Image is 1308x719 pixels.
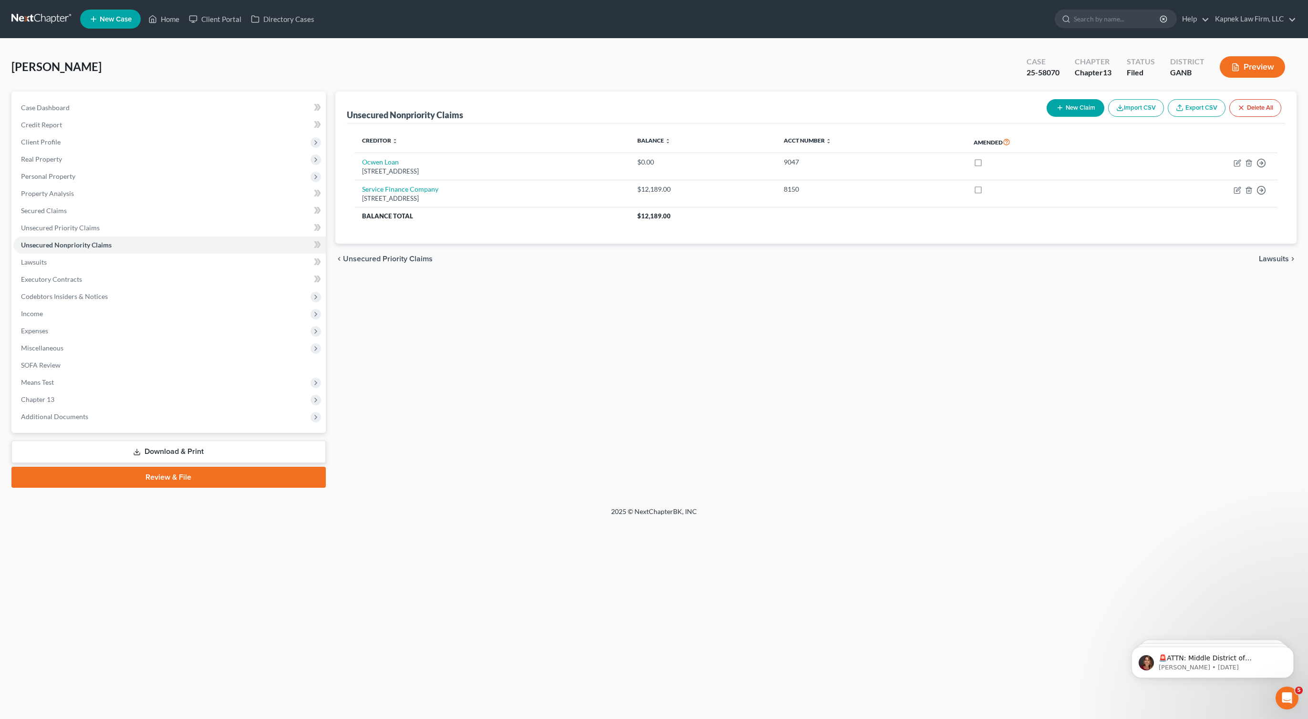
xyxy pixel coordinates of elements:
i: unfold_more [665,138,671,144]
span: Credit Report [21,121,62,129]
a: Credit Report [13,116,326,134]
th: Amended [966,131,1122,153]
div: [STREET_ADDRESS] [362,194,623,203]
div: 9047 [784,157,958,167]
a: Kapnek Law Firm, LLC [1210,10,1296,28]
a: SOFA Review [13,357,326,374]
button: chevron_left Unsecured Priority Claims [335,255,433,263]
a: Service Finance Company [362,185,438,193]
th: Balance Total [354,207,630,225]
span: Additional Documents [21,412,88,421]
i: chevron_left [335,255,343,263]
a: Unsecured Nonpriority Claims [13,236,326,254]
span: Chapter 13 [21,395,54,403]
div: 2025 © NextChapterBK, INC [382,507,926,524]
span: Unsecured Nonpriority Claims [21,241,112,249]
span: Lawsuits [1259,255,1289,263]
a: Help [1177,10,1209,28]
iframe: Intercom live chat [1276,687,1298,709]
iframe: Intercom notifications message [1117,627,1308,693]
span: [PERSON_NAME] [11,60,102,73]
div: District [1170,56,1204,67]
a: Case Dashboard [13,99,326,116]
button: Delete All [1229,99,1281,117]
a: Property Analysis [13,185,326,202]
div: Chapter [1075,67,1111,78]
div: [STREET_ADDRESS] [362,167,623,176]
button: Import CSV [1108,99,1164,117]
i: unfold_more [392,138,398,144]
i: unfold_more [826,138,831,144]
span: Income [21,309,43,318]
div: Chapter [1075,56,1111,67]
a: Home [144,10,184,28]
a: Creditor unfold_more [362,137,398,144]
button: Lawsuits chevron_right [1259,255,1297,263]
a: Review & File [11,467,326,488]
a: Export CSV [1168,99,1225,117]
a: Unsecured Priority Claims [13,219,326,236]
span: Secured Claims [21,206,67,215]
span: Client Profile [21,138,61,146]
a: Download & Print [11,441,326,463]
div: Case [1027,56,1059,67]
input: Search by name... [1074,10,1161,28]
button: New Claim [1047,99,1104,117]
span: Means Test [21,378,54,386]
div: 8150 [784,185,958,194]
span: Unsecured Priority Claims [21,224,100,232]
span: Property Analysis [21,189,74,197]
div: GANB [1170,67,1204,78]
span: SOFA Review [21,361,61,369]
span: Personal Property [21,172,75,180]
div: Filed [1127,67,1155,78]
a: Ocwen Loan [362,158,399,166]
div: $0.00 [637,157,768,167]
a: Balance unfold_more [637,137,671,144]
span: Expenses [21,327,48,335]
span: 13 [1103,68,1111,77]
span: New Case [100,16,132,23]
div: Status [1127,56,1155,67]
div: 25-58070 [1027,67,1059,78]
a: Directory Cases [246,10,319,28]
span: Unsecured Priority Claims [343,255,433,263]
i: chevron_right [1289,255,1297,263]
span: $12,189.00 [637,212,671,220]
a: Executory Contracts [13,271,326,288]
span: Case Dashboard [21,103,70,112]
span: Executory Contracts [21,275,82,283]
a: Client Portal [184,10,246,28]
button: Preview [1220,56,1285,78]
a: Acct Number unfold_more [784,137,831,144]
span: Real Property [21,155,62,163]
span: 5 [1295,687,1303,694]
a: Lawsuits [13,254,326,271]
div: $12,189.00 [637,185,768,194]
div: Unsecured Nonpriority Claims [347,109,463,121]
span: Miscellaneous [21,344,63,352]
span: Codebtors Insiders & Notices [21,292,108,300]
span: Lawsuits [21,258,47,266]
a: Secured Claims [13,202,326,219]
